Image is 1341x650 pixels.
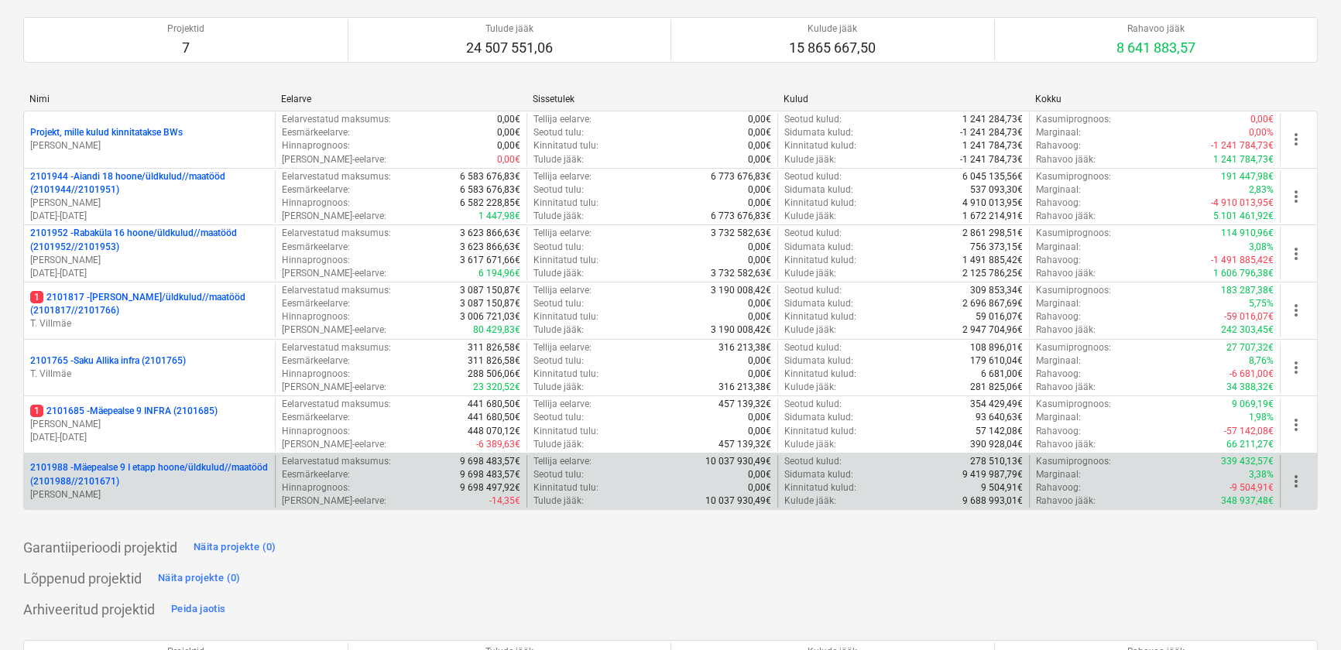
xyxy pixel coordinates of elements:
[970,241,1023,254] p: 756 373,15€
[23,539,177,557] p: Garantiiperioodi projektid
[784,425,856,438] p: Kinnitatud kulud :
[282,139,350,152] p: Hinnaprognoos :
[1287,245,1305,263] span: more_vert
[784,254,856,267] p: Kinnitatud kulud :
[981,368,1023,381] p: 6 681,00€
[533,139,598,152] p: Kinnitatud tulu :
[30,488,269,501] p: [PERSON_NAME]
[962,267,1023,280] p: 2 125 786,25€
[970,455,1023,468] p: 278 510,13€
[962,210,1023,223] p: 1 672 214,91€
[533,438,584,451] p: Tulude jääk :
[970,183,1023,197] p: 537 093,30€
[784,267,836,280] p: Kulude jääk :
[1036,227,1111,240] p: Kasumiprognoos :
[533,310,598,323] p: Kinnitatud tulu :
[711,284,771,297] p: 3 190 008,42€
[1036,438,1096,451] p: Rahavoo jääk :
[282,438,386,451] p: [PERSON_NAME]-eelarve :
[719,438,771,451] p: 457 139,32€
[533,468,584,481] p: Seotud tulu :
[1224,310,1274,323] p: -59 016,07€
[784,183,853,197] p: Sidumata kulud :
[30,126,183,139] p: Projekt, mille kulud kinnitatakse BWs
[1116,22,1195,36] p: Rahavoo jääk
[719,341,771,354] p: 316 213,38€
[711,323,771,337] p: 3 190 008,42€
[23,570,142,588] p: Lõppenud projektid
[784,341,842,354] p: Seotud kulud :
[1213,210,1274,223] p: 5 101 461,92€
[282,284,391,297] p: Eelarvestatud maksumus :
[784,170,842,183] p: Seotud kulud :
[533,227,592,240] p: Tellija eelarve :
[533,398,592,411] p: Tellija eelarve :
[460,468,520,481] p: 9 698 483,57€
[1221,284,1274,297] p: 183 287,38€
[1249,468,1274,481] p: 3,38%
[533,368,598,381] p: Kinnitatud tulu :
[1249,297,1274,310] p: 5,75%
[282,411,350,424] p: Eesmärkeelarve :
[466,39,553,57] p: 24 507 551,06
[282,381,386,394] p: [PERSON_NAME]-eelarve :
[960,126,1023,139] p: -1 241 284,73€
[30,267,269,280] p: [DATE] - [DATE]
[460,170,520,183] p: 6 583 676,83€
[282,241,350,254] p: Eesmärkeelarve :
[468,411,520,424] p: 441 680,50€
[533,341,592,354] p: Tellija eelarve :
[533,323,584,337] p: Tulude jääk :
[30,461,269,501] div: 2101988 -Mäepealse 9 I etapp hoone/üldkulud//maatööd (2101988//2101671)[PERSON_NAME]
[784,381,836,394] p: Kulude jääk :
[281,94,520,104] div: Eelarve
[748,310,771,323] p: 0,00€
[282,455,391,468] p: Eelarvestatud maksumus :
[1211,254,1274,267] p: -1 491 885,42€
[705,455,771,468] p: 10 037 930,49€
[282,323,386,337] p: [PERSON_NAME]-eelarve :
[30,254,269,267] p: [PERSON_NAME]
[748,411,771,424] p: 0,00€
[784,468,853,481] p: Sidumata kulud :
[1036,241,1081,254] p: Marginaal :
[158,570,241,587] div: Näita projekte (0)
[970,354,1023,368] p: 179 610,04€
[748,297,771,310] p: 0,00€
[976,310,1023,323] p: 59 016,07€
[784,297,853,310] p: Sidumata kulud :
[282,481,350,494] p: Hinnaprognoos :
[533,455,592,468] p: Tellija eelarve :
[1036,468,1081,481] p: Marginaal :
[30,354,186,368] p: 2101765 - Saku Allika infra (2101765)
[282,227,391,240] p: Eelarvestatud maksumus :
[789,39,876,57] p: 15 865 667,50
[30,170,269,197] p: 2101944 - Aiandi 18 hoone/üldkulud//maatööd (2101944//2101951)
[29,94,269,104] div: Nimi
[282,468,350,481] p: Eesmärkeelarve :
[30,291,269,317] p: 2101817 - [PERSON_NAME]/üldkulud//maatööd (2101817//2101766)
[1036,381,1096,394] p: Rahavoo jääk :
[1221,455,1274,468] p: 339 432,57€
[1036,197,1081,210] p: Rahavoog :
[497,153,520,166] p: 0,00€
[533,197,598,210] p: Kinnitatud tulu :
[784,411,853,424] p: Sidumata kulud :
[1230,481,1274,494] p: -9 504,91€
[1036,210,1096,223] p: Rahavoo jääk :
[1036,153,1096,166] p: Rahavoo jääk :
[533,254,598,267] p: Kinnitatud tulu :
[976,411,1023,424] p: 93 640,63€
[476,438,520,451] p: -6 389,63€
[497,139,520,152] p: 0,00€
[497,113,520,126] p: 0,00€
[1036,323,1096,337] p: Rahavoo jääk :
[30,291,269,330] div: 12101817 -[PERSON_NAME]/üldkulud//maatööd (2101817//2101766)T. Villmäe
[1036,183,1081,197] p: Marginaal :
[711,227,771,240] p: 3 732 582,63€
[748,113,771,126] p: 0,00€
[282,210,386,223] p: [PERSON_NAME]-eelarve :
[705,494,771,508] p: 10 037 930,49€
[1221,227,1274,240] p: 114 910,96€
[460,310,520,323] p: 3 006 721,03€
